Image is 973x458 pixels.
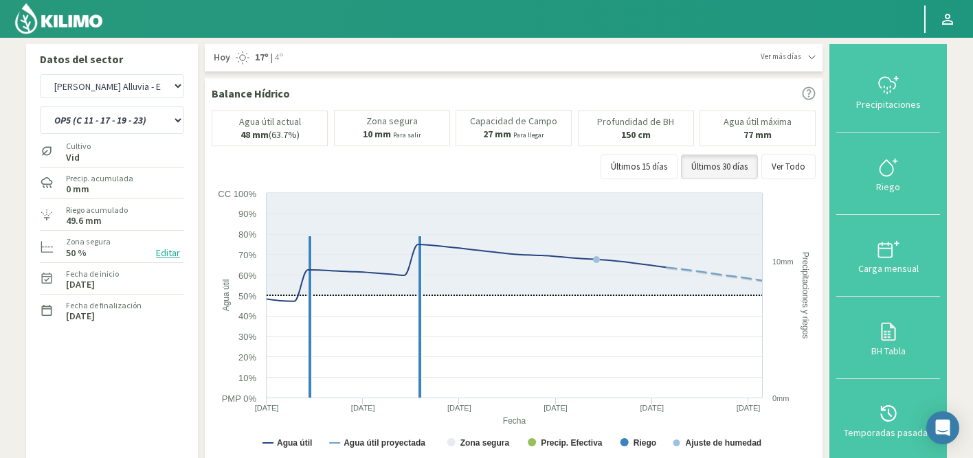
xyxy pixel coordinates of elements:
text: Precip. Efectiva [541,438,603,448]
label: 0 mm [66,185,89,194]
small: Para llegar [513,130,544,139]
text: [DATE] [255,404,279,412]
button: Precipitaciones [836,51,940,133]
text: Agua útil [221,279,231,312]
div: Carga mensual [840,264,936,273]
text: [DATE] [447,404,471,412]
div: Open Intercom Messenger [926,411,959,444]
button: Últimos 30 días [681,154,758,179]
p: Agua útil máxima [724,117,792,127]
p: Agua útil actual [239,117,301,127]
text: 10% [238,373,256,383]
p: Balance Hídrico [212,85,290,102]
text: 70% [238,250,256,260]
text: 10mm [772,257,794,266]
img: Kilimo [14,2,104,35]
text: [DATE] [544,404,568,412]
label: Cultivo [66,140,91,152]
text: Agua útil proyectada [344,438,425,448]
text: 90% [238,209,256,219]
text: Zona segura [460,438,510,448]
text: 20% [238,352,256,363]
span: Hoy [212,51,230,65]
p: Capacidad de Campo [470,116,557,126]
b: 27 mm [483,128,511,140]
text: CC 100% [218,189,256,199]
text: [DATE] [640,404,664,412]
label: Zona segura [66,236,111,248]
div: Precipitaciones [840,100,936,109]
text: 60% [238,271,256,281]
b: 77 mm [743,128,772,141]
p: Datos del sector [40,51,184,67]
div: Temporadas pasadas [840,428,936,437]
text: 50% [238,291,256,301]
label: [DATE] [66,280,95,289]
label: [DATE] [66,312,95,321]
text: Riego [634,438,656,448]
p: (63.7%) [241,130,300,140]
span: 4º [273,51,283,65]
label: 50 % [66,249,87,257]
text: Precipitaciones y riegos [801,252,810,339]
text: Agua útil [277,438,312,448]
b: 150 cm [621,128,651,141]
p: Profundidad de BH [597,117,674,127]
p: Zona segura [366,116,418,126]
label: Riego acumulado [66,204,128,216]
label: Fecha de inicio [66,268,119,280]
span: | [271,51,273,65]
span: Ver más días [761,51,801,62]
label: Vid [66,153,91,162]
text: PMP 0% [222,393,257,404]
button: BH Tabla [836,297,940,378]
button: Ver Todo [761,154,816,179]
div: BH Tabla [840,346,936,356]
label: Precip. acumulada [66,172,133,185]
text: 80% [238,229,256,240]
label: 49.6 mm [66,216,102,225]
button: Riego [836,133,940,214]
strong: 17º [255,51,269,63]
text: Fecha [503,416,526,426]
text: 0mm [772,394,789,402]
text: [DATE] [737,404,761,412]
button: Últimos 15 días [601,154,678,179]
label: Fecha de finalización [66,299,142,312]
text: Ajuste de humedad [686,438,762,448]
button: Carga mensual [836,215,940,297]
div: Riego [840,182,936,192]
text: 40% [238,311,256,321]
button: Editar [152,245,184,261]
small: Para salir [393,130,421,139]
b: 48 mm [241,128,269,141]
b: 10 mm [363,128,391,140]
text: [DATE] [351,404,375,412]
text: 30% [238,332,256,342]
